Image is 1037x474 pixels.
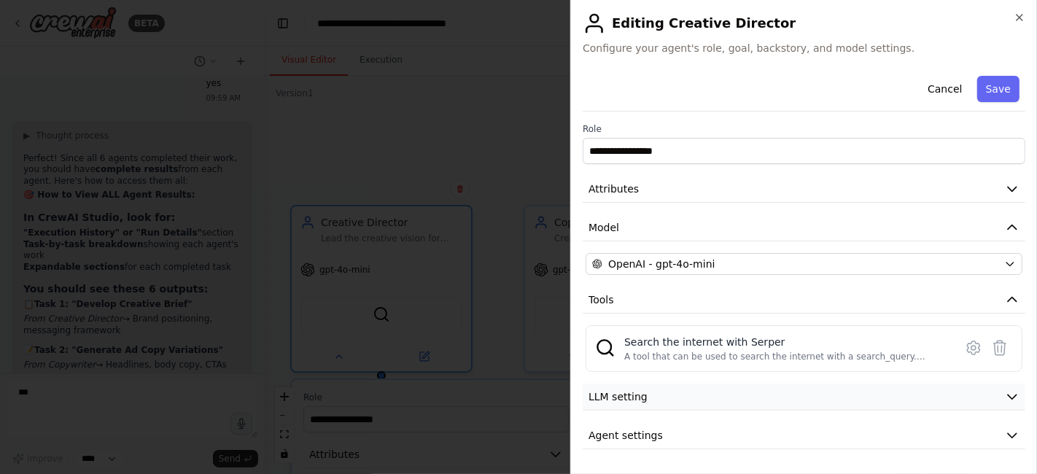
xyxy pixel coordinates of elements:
span: Tools [589,292,614,307]
span: OpenAI - gpt-4o-mini [608,257,715,271]
div: Search the internet with Serper [624,335,946,349]
span: Model [589,220,619,235]
span: Attributes [589,182,639,196]
span: Configure your agent's role, goal, backstory, and model settings. [583,41,1025,55]
button: OpenAI - gpt-4o-mini [586,253,1022,275]
button: Tools [583,287,1025,314]
span: LLM setting [589,389,648,404]
button: Agent settings [583,422,1025,449]
div: A tool that can be used to search the internet with a search_query. Supports different search typ... [624,351,946,362]
span: Agent settings [589,428,663,443]
h2: Editing Creative Director [583,12,1025,35]
button: Configure tool [960,335,987,361]
button: Save [977,76,1019,102]
button: Model [583,214,1025,241]
button: Delete tool [987,335,1013,361]
label: Role [583,123,1025,135]
button: Attributes [583,176,1025,203]
img: SerperDevTool [595,338,615,358]
button: LLM setting [583,384,1025,411]
button: Cancel [919,76,971,102]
